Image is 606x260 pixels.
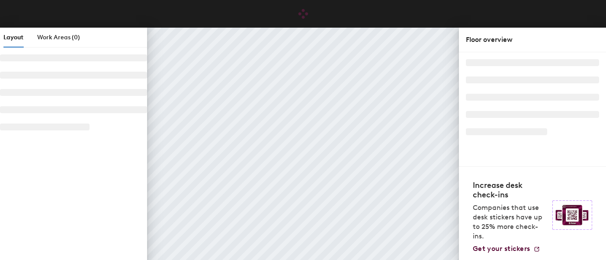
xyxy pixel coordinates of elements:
div: Floor overview [466,35,599,45]
span: Get your stickers [473,244,530,253]
a: Get your stickers [473,244,540,253]
span: Layout [3,34,23,41]
h4: Increase desk check-ins [473,181,547,200]
span: Work Areas (0) [37,34,80,41]
img: Sticker logo [552,200,592,230]
p: Companies that use desk stickers have up to 25% more check-ins. [473,203,547,241]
